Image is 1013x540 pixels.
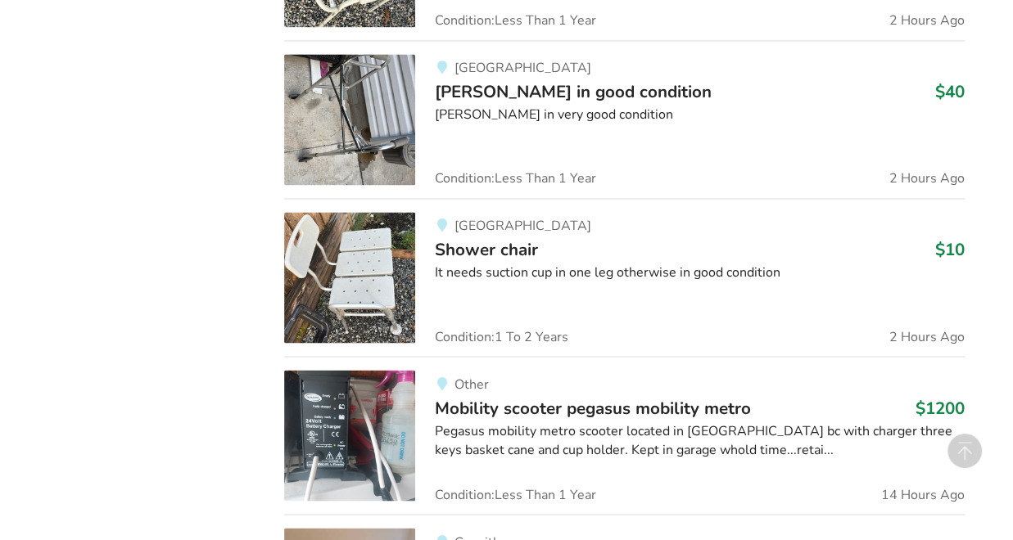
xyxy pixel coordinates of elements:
span: 14 Hours Ago [881,488,965,501]
span: Condition: Less Than 1 Year [435,172,596,185]
div: Pegasus mobility metro scooter located in [GEOGRAPHIC_DATA] bc with charger three keys basket can... [435,421,965,459]
a: bathroom safety-shower chair [GEOGRAPHIC_DATA]Shower chair$10It needs suction cup in one leg othe... [284,198,965,356]
span: 2 Hours Ago [889,172,965,185]
a: mobility-walker in good condition [GEOGRAPHIC_DATA][PERSON_NAME] in good condition$40[PERSON_NAME... [284,40,965,198]
span: [GEOGRAPHIC_DATA] [454,217,590,235]
h3: $10 [935,239,965,260]
img: mobility-mobility scooter pegasus mobility metro [284,370,415,501]
a: mobility-mobility scooter pegasus mobility metroOtherMobility scooter pegasus mobility metro$1200... [284,356,965,514]
h3: $40 [935,81,965,102]
span: Condition: Less Than 1 Year [435,14,596,27]
span: 2 Hours Ago [889,14,965,27]
span: 2 Hours Ago [889,330,965,343]
div: It needs suction cup in one leg otherwise in good condition [435,263,965,282]
span: Shower chair [435,238,538,261]
span: Condition: Less Than 1 Year [435,488,596,501]
span: [GEOGRAPHIC_DATA] [454,59,590,77]
span: Condition: 1 To 2 Years [435,330,568,343]
span: Other [454,375,488,393]
span: Mobility scooter pegasus mobility metro [435,396,751,419]
img: bathroom safety-shower chair [284,212,415,343]
span: [PERSON_NAME] in good condition [435,80,712,103]
img: mobility-walker in good condition [284,54,415,185]
div: [PERSON_NAME] in very good condition [435,106,965,124]
h3: $1200 [916,397,965,418]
